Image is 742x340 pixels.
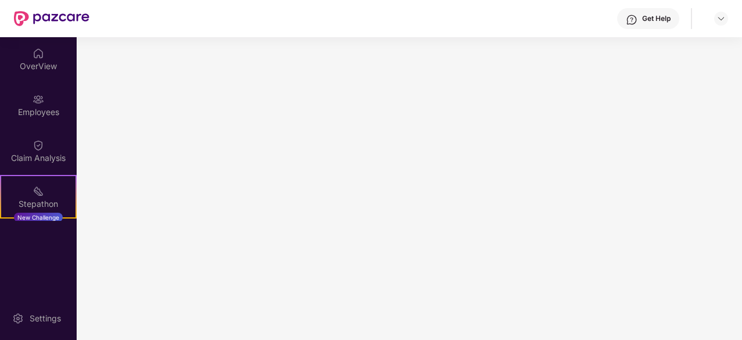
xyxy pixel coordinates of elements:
[33,185,44,197] img: svg+xml;base64,PHN2ZyB4bWxucz0iaHR0cDovL3d3dy53My5vcmcvMjAwMC9zdmciIHdpZHRoPSIyMSIgaGVpZ2h0PSIyMC...
[33,94,44,105] img: svg+xml;base64,PHN2ZyBpZD0iRW1wbG95ZWVzIiB4bWxucz0iaHR0cDovL3d3dy53My5vcmcvMjAwMC9zdmciIHdpZHRoPS...
[12,313,24,324] img: svg+xml;base64,PHN2ZyBpZD0iU2V0dGluZy0yMHgyMCIgeG1sbnM9Imh0dHA6Ly93d3cudzMub3JnLzIwMDAvc3ZnIiB3aW...
[14,11,89,26] img: New Pazcare Logo
[642,14,671,23] div: Get Help
[1,198,75,210] div: Stepathon
[26,313,64,324] div: Settings
[716,14,726,23] img: svg+xml;base64,PHN2ZyBpZD0iRHJvcGRvd24tMzJ4MzIiIHhtbG5zPSJodHRwOi8vd3d3LnczLm9yZy8yMDAwL3N2ZyIgd2...
[33,139,44,151] img: svg+xml;base64,PHN2ZyBpZD0iQ2xhaW0iIHhtbG5zPSJodHRwOi8vd3d3LnczLm9yZy8yMDAwL3N2ZyIgd2lkdGg9IjIwIi...
[14,213,63,222] div: New Challenge
[626,14,637,26] img: svg+xml;base64,PHN2ZyBpZD0iSGVscC0zMngzMiIgeG1sbnM9Imh0dHA6Ly93d3cudzMub3JnLzIwMDAvc3ZnIiB3aWR0aD...
[33,48,44,59] img: svg+xml;base64,PHN2ZyBpZD0iSG9tZSIgeG1sbnM9Imh0dHA6Ly93d3cudzMub3JnLzIwMDAvc3ZnIiB3aWR0aD0iMjAiIG...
